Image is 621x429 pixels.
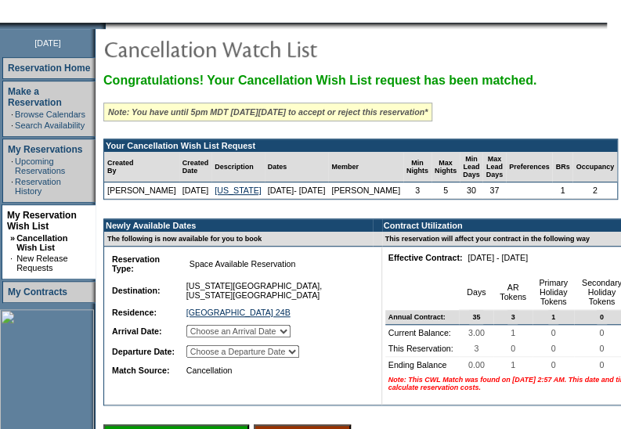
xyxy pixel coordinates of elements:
td: · [10,254,15,272]
td: 1 [552,182,572,199]
td: [US_STATE][GEOGRAPHIC_DATA], [US_STATE][GEOGRAPHIC_DATA] [183,278,368,303]
img: blank.gif [106,23,107,29]
td: Current Balance: [385,325,460,341]
span: 1 [507,325,518,341]
td: · [11,177,13,196]
b: Arrival Date: [112,326,161,336]
img: promoShadowLeftCorner.gif [100,23,106,29]
td: This Reservation: [385,341,460,357]
b: Reservation Type: [112,254,160,273]
td: Created Date [179,152,212,182]
span: 0 [596,341,607,356]
td: Max Nights [431,152,460,182]
td: Occupancy [572,152,617,182]
td: · [11,121,13,130]
td: [DATE]- [DATE] [265,182,329,199]
td: Cancellation [183,362,368,378]
td: Created By [104,152,179,182]
td: BRs [552,152,572,182]
td: Ending Balance [385,357,460,373]
a: My Reservation Wish List [7,210,77,232]
span: 1 [548,310,558,324]
td: Primary Holiday Tokens [533,275,574,310]
td: · [11,157,13,175]
span: 0 [548,341,559,356]
a: Reservation Home [8,63,90,74]
td: 5 [431,182,460,199]
b: Destination: [112,286,161,295]
span: 35 [469,310,483,324]
td: AR Tokens [493,275,533,310]
td: Min Lead Days [460,152,483,182]
i: Note: You have until 5pm MDT [DATE][DATE] to accept or reject this reservation* [108,107,428,117]
span: 0 [548,357,559,373]
img: pgTtlCancellationNotification.gif [103,33,417,64]
td: · [11,110,13,119]
td: Max Lead Days [482,152,506,182]
td: Days [459,275,493,310]
a: Upcoming Reservations [15,157,65,175]
span: 3 [507,310,518,324]
a: Make a Reservation [8,86,62,108]
td: Newly Available Dates [104,219,373,232]
a: [US_STATE] [215,186,261,195]
span: 0 [597,310,607,324]
span: 0 [507,341,518,356]
td: Dates [265,152,329,182]
a: New Release Requests [16,254,67,272]
td: [DATE] [179,182,212,199]
b: Effective Contract: [388,253,463,262]
td: The following is now available for you to book [104,232,373,247]
span: 0 [548,325,559,341]
td: Preferences [506,152,553,182]
a: Cancellation Wish List [16,233,67,252]
span: 0.00 [465,357,488,373]
td: 37 [482,182,506,199]
a: Browse Calendars [15,110,85,119]
td: 30 [460,182,483,199]
td: Description [211,152,264,182]
b: Departure Date: [112,347,175,356]
a: [GEOGRAPHIC_DATA] 24B [186,308,291,317]
b: Match Source: [112,366,169,375]
span: 1 [507,357,518,373]
td: 3 [403,182,431,199]
td: [PERSON_NAME] [104,182,179,199]
td: Member [328,152,403,182]
a: My Reservations [8,144,82,155]
td: [PERSON_NAME] [328,182,403,199]
b: Residence: [112,308,157,317]
span: 3.00 [465,325,488,341]
span: Space Available Reservation [186,256,298,272]
td: Your Cancellation Wish List Request [104,139,617,152]
td: Min Nights [403,152,431,182]
b: » [10,233,15,243]
span: 3 [471,341,482,356]
span: [DATE] [34,38,61,48]
nobr: [DATE] - [DATE] [468,253,528,262]
span: 0 [596,325,607,341]
a: My Contracts [8,287,67,297]
a: Reservation History [15,177,61,196]
a: Search Availability [15,121,85,130]
span: 0 [596,357,607,373]
td: 2 [572,182,617,199]
td: Annual Contract: [385,310,460,325]
span: Congratulations! Your Cancellation Wish List request has been matched. [103,74,536,87]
